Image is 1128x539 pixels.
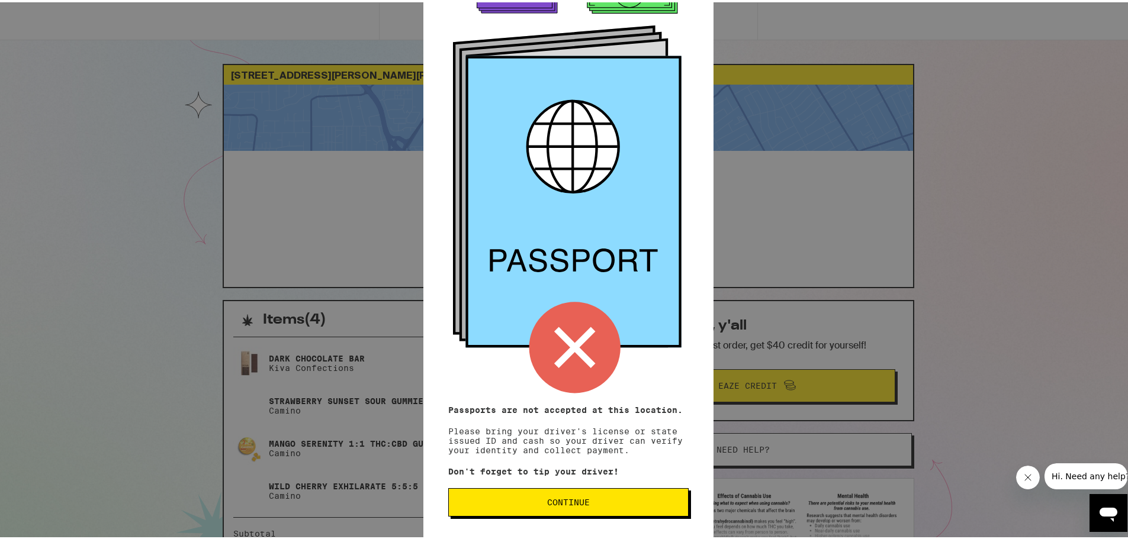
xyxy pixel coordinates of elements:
[1016,463,1040,487] iframe: Close message
[448,403,689,412] p: Passports are not accepted at this location.
[1090,492,1127,530] iframe: Button to launch messaging window
[1045,461,1127,487] iframe: Message from company
[448,403,689,453] p: Please bring your driver's license or state issued ID and cash so your driver can verify your ide...
[7,8,85,18] span: Hi. Need any help?
[547,496,590,504] span: Continue
[448,486,689,514] button: Continue
[448,464,689,474] p: Don't forget to tip your driver!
